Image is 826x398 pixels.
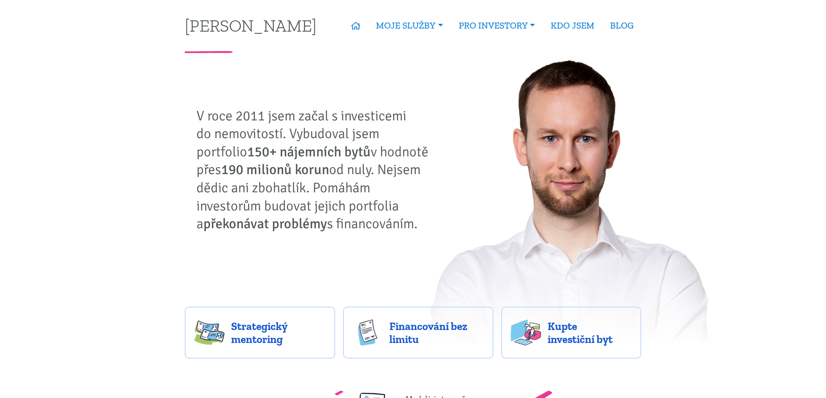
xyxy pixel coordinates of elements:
span: Strategický mentoring [231,320,326,346]
strong: 190 milionů korun [221,161,329,178]
a: MOJE SLUŽBY [368,16,451,36]
a: [PERSON_NAME] [185,17,317,34]
a: PRO INVESTORY [451,16,543,36]
img: flats [511,320,541,346]
img: strategy [194,320,225,346]
a: Strategický mentoring [185,307,335,359]
a: Financování bez limitu [343,307,493,359]
p: V roce 2011 jsem začal s investicemi do nemovitostí. Vybudoval jsem portfolio v hodnotě přes od n... [196,107,435,233]
img: finance [353,320,383,346]
span: Kupte investiční byt [548,320,632,346]
a: KDO JSEM [543,16,602,36]
span: Financování bez limitu [389,320,484,346]
a: Kupte investiční byt [501,307,641,359]
strong: 150+ nájemních bytů [247,143,371,160]
strong: překonávat problémy [203,215,327,232]
a: BLOG [602,16,641,36]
